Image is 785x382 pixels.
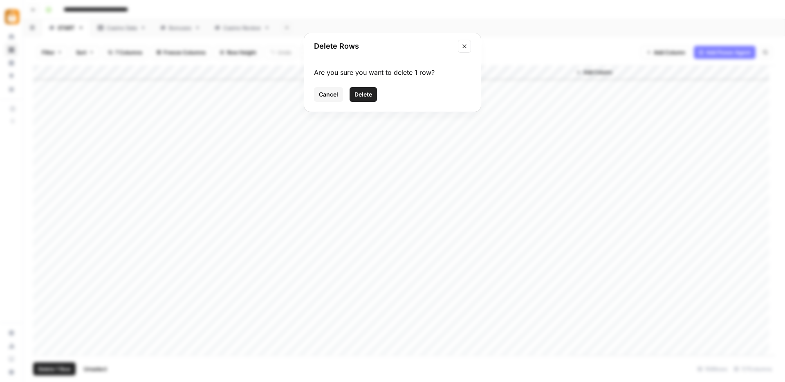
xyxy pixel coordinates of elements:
[314,67,471,77] div: Are you sure you want to delete 1 row?
[319,90,338,99] span: Cancel
[458,40,471,53] button: Close modal
[350,87,377,102] button: Delete
[314,40,453,52] h2: Delete Rows
[314,87,343,102] button: Cancel
[354,90,372,99] span: Delete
